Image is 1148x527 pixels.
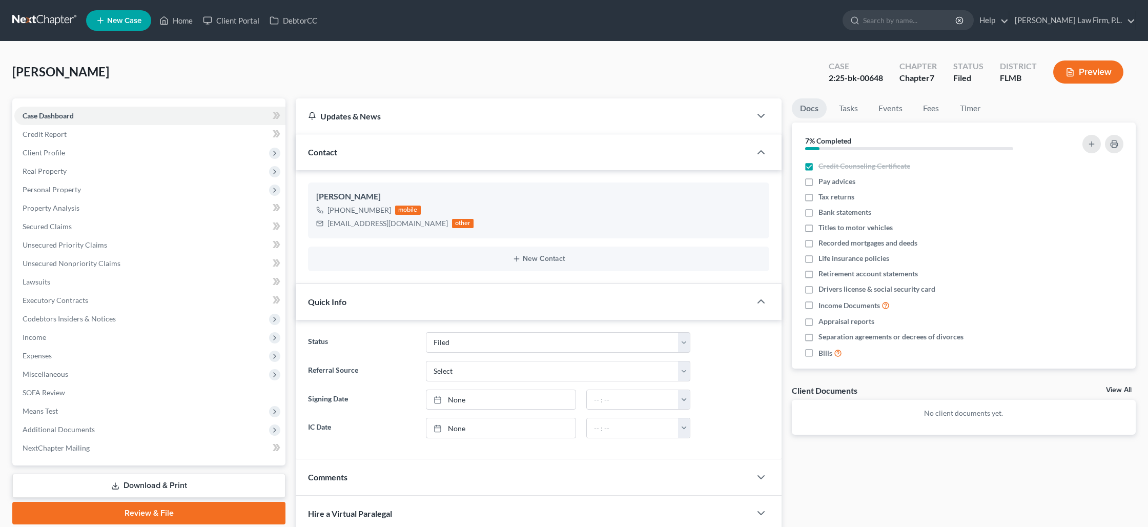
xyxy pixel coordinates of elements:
[12,64,109,79] span: [PERSON_NAME]
[829,72,883,84] div: 2:25-bk-00648
[14,125,285,144] a: Credit Report
[818,284,935,294] span: Drivers license & social security card
[308,297,346,307] span: Quick Info
[23,351,52,360] span: Expenses
[1106,387,1132,394] a: View All
[23,388,65,397] span: SOFA Review
[23,222,72,231] span: Secured Claims
[14,273,285,291] a: Lawsuits
[23,425,95,434] span: Additional Documents
[308,509,392,518] span: Hire a Virtual Paralegal
[426,418,576,438] a: None
[23,259,120,268] span: Unsecured Nonpriority Claims
[426,390,576,410] a: None
[107,17,141,25] span: New Case
[14,199,285,217] a: Property Analysis
[863,11,957,30] input: Search by name...
[303,390,421,410] label: Signing Date
[14,107,285,125] a: Case Dashboard
[308,111,739,121] div: Updates & News
[1000,60,1037,72] div: District
[818,269,918,279] span: Retirement account statements
[308,147,337,157] span: Contact
[395,206,421,215] div: mobile
[1010,11,1135,30] a: [PERSON_NAME] Law Firm, P.L.
[818,348,832,358] span: Bills
[818,176,855,187] span: Pay advices
[327,205,391,215] div: [PHONE_NUMBER]
[23,204,79,212] span: Property Analysis
[23,240,107,249] span: Unsecured Priority Claims
[23,314,116,323] span: Codebtors Insiders & Notices
[23,148,65,157] span: Client Profile
[14,254,285,273] a: Unsecured Nonpriority Claims
[829,60,883,72] div: Case
[818,192,854,202] span: Tax returns
[23,277,50,286] span: Lawsuits
[12,502,285,524] a: Review & File
[23,111,74,120] span: Case Dashboard
[915,98,948,118] a: Fees
[818,332,963,342] span: Separation agreements or decrees of divorces
[303,361,421,381] label: Referral Source
[587,418,679,438] input: -- : --
[14,439,285,457] a: NextChapter Mailing
[303,332,421,353] label: Status
[899,60,937,72] div: Chapter
[23,185,81,194] span: Personal Property
[12,474,285,498] a: Download & Print
[1000,72,1037,84] div: FLMB
[870,98,911,118] a: Events
[792,385,857,396] div: Client Documents
[587,390,679,410] input: -- : --
[800,408,1127,418] p: No client documents yet.
[953,60,983,72] div: Status
[23,370,68,378] span: Miscellaneous
[14,236,285,254] a: Unsecured Priority Claims
[264,11,322,30] a: DebtorCC
[154,11,198,30] a: Home
[316,255,761,263] button: New Contact
[818,238,917,248] span: Recorded mortgages and deeds
[23,130,67,138] span: Credit Report
[818,300,880,311] span: Income Documents
[316,191,761,203] div: [PERSON_NAME]
[818,253,889,263] span: Life insurance policies
[831,98,866,118] a: Tasks
[327,218,448,229] div: [EMAIL_ADDRESS][DOMAIN_NAME]
[23,333,46,341] span: Income
[899,72,937,84] div: Chapter
[452,219,474,228] div: other
[953,72,983,84] div: Filed
[930,73,934,83] span: 7
[952,98,989,118] a: Timer
[974,11,1009,30] a: Help
[14,383,285,402] a: SOFA Review
[14,217,285,236] a: Secured Claims
[198,11,264,30] a: Client Portal
[818,207,871,217] span: Bank statements
[818,316,874,327] span: Appraisal reports
[792,98,827,118] a: Docs
[23,407,58,415] span: Means Test
[818,161,910,171] span: Credit Counseling Certificate
[805,136,851,145] strong: 7% Completed
[23,443,90,452] span: NextChapter Mailing
[14,291,285,310] a: Executory Contracts
[303,418,421,438] label: IC Date
[23,167,67,175] span: Real Property
[1053,60,1123,84] button: Preview
[23,296,88,305] span: Executory Contracts
[308,472,347,482] span: Comments
[818,222,893,233] span: Titles to motor vehicles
